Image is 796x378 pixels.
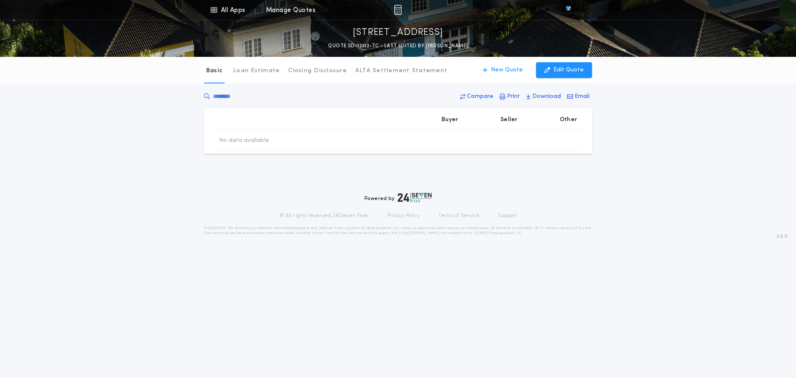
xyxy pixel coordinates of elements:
[398,193,432,202] img: logo
[279,212,369,219] p: © All rights reserved. 24|Seven Fees
[212,130,276,151] td: No data available
[474,62,531,78] button: New Quote
[507,93,520,101] p: Print
[467,93,493,101] p: Compare
[458,89,496,104] button: Compare
[387,212,420,219] a: Privacy Policy
[353,26,443,39] p: [STREET_ADDRESS]
[500,116,518,124] p: Seller
[491,66,523,74] p: New Quote
[442,116,458,124] p: Buyer
[524,89,563,104] button: Download
[364,193,432,202] div: Powered by
[777,233,788,240] span: 3.8.0
[497,89,522,104] button: Print
[536,62,592,78] button: Edit Quote
[288,67,347,75] p: Closing Disclosure
[532,93,561,101] p: Download
[328,42,468,50] p: QUOTE SD-13312-TC - LAST EDITED BY [PERSON_NAME]
[551,6,586,14] img: vs-icon
[565,89,592,104] button: Email
[399,232,440,235] a: [URL][DOMAIN_NAME]
[233,67,280,75] p: Loan Estimate
[560,116,577,124] p: Other
[553,66,584,74] p: Edit Quote
[394,5,402,15] img: img
[204,226,592,236] p: DISCLAIMER: This estimate is provided for informational purposes only. 24|Seven Fees, a product o...
[206,67,223,75] p: Basic
[355,67,447,75] p: ALTA Settlement Statement
[498,212,517,219] a: Support
[575,93,590,101] p: Email
[438,212,480,219] a: Terms of Service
